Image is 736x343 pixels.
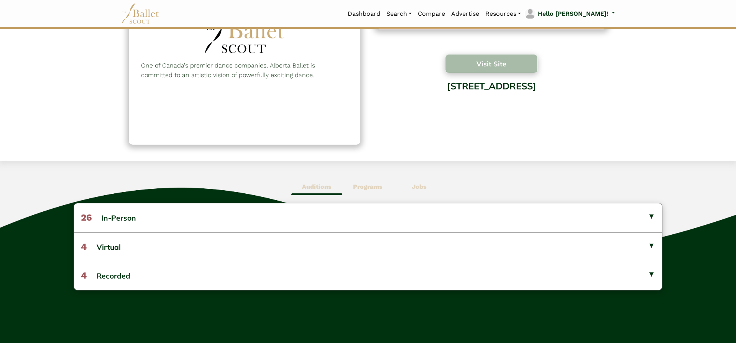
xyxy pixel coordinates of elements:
[525,8,536,19] img: profile picture
[448,6,482,22] a: Advertise
[81,241,87,252] span: 4
[74,203,662,232] button: 26In-Person
[81,270,87,281] span: 4
[74,232,662,261] button: 4Virtual
[141,61,348,80] p: One of Canada's premier dance companies, Alberta Ballet is committed to an artistic vision of pow...
[376,75,607,137] div: [STREET_ADDRESS]
[345,6,383,22] a: Dashboard
[538,9,608,19] p: Hello [PERSON_NAME]!
[412,183,427,190] b: Jobs
[302,183,332,190] b: Auditions
[74,261,662,290] button: 4Recorded
[353,183,383,190] b: Programs
[445,54,538,73] button: Visit Site
[524,8,615,20] a: profile picture Hello [PERSON_NAME]!
[383,6,415,22] a: Search
[482,6,524,22] a: Resources
[81,212,92,223] span: 26
[415,6,448,22] a: Compare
